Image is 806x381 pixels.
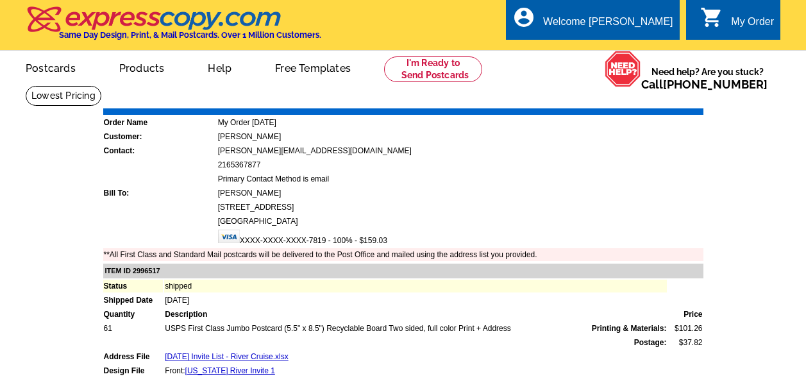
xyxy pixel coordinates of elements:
[217,215,703,228] td: [GEOGRAPHIC_DATA]
[165,352,288,361] a: [DATE] Invite List - River Cruise.xlsx
[668,322,703,335] td: $101.26
[217,201,703,214] td: [STREET_ADDRESS]
[103,308,164,321] td: Quantity
[103,116,216,129] td: Order Name
[217,158,703,171] td: 2165367877
[217,144,703,157] td: [PERSON_NAME][EMAIL_ADDRESS][DOMAIN_NAME]
[164,364,667,377] td: Front:
[700,6,723,29] i: shopping_cart
[592,323,667,334] span: Printing & Materials:
[164,322,667,335] td: USPS First Class Jumbo Postcard (5.5" x 8.5") Recyclable Board Two sided, full color Print + Address
[26,15,321,40] a: Same Day Design, Print, & Mail Postcards. Over 1 Million Customers.
[103,322,164,335] td: 61
[103,280,164,292] td: Status
[605,51,641,87] img: help
[641,65,774,91] span: Need help? Are you stuck?
[103,350,164,363] td: Address File
[103,264,703,278] td: ITEM ID 2996517
[103,187,216,199] td: Bill To:
[103,294,164,307] td: Shipped Date
[217,173,703,185] td: Primary Contact Method is email
[164,294,667,307] td: [DATE]
[103,248,703,261] td: **All First Class and Standard Mail postcards will be delivered to the Post Office and mailed usi...
[187,52,252,82] a: Help
[641,78,768,91] span: Call
[700,14,774,30] a: shopping_cart My Order
[103,144,216,157] td: Contact:
[185,366,275,375] a: [US_STATE] River Invite 1
[103,130,216,143] td: Customer:
[164,280,667,292] td: shipped
[543,16,673,34] div: Welcome [PERSON_NAME]
[217,130,703,143] td: [PERSON_NAME]
[5,52,96,82] a: Postcards
[663,78,768,91] a: [PHONE_NUMBER]
[512,6,535,29] i: account_circle
[634,338,667,347] strong: Postage:
[103,364,164,377] td: Design File
[217,229,703,247] td: XXXX-XXXX-XXXX-7819 - 100% - $159.03
[217,187,703,199] td: [PERSON_NAME]
[731,16,774,34] div: My Order
[217,116,703,129] td: My Order [DATE]
[668,308,703,321] td: Price
[668,336,703,349] td: $37.82
[218,230,240,243] img: visa.gif
[59,30,321,40] h4: Same Day Design, Print, & Mail Postcards. Over 1 Million Customers.
[99,52,185,82] a: Products
[164,308,667,321] td: Description
[255,52,371,82] a: Free Templates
